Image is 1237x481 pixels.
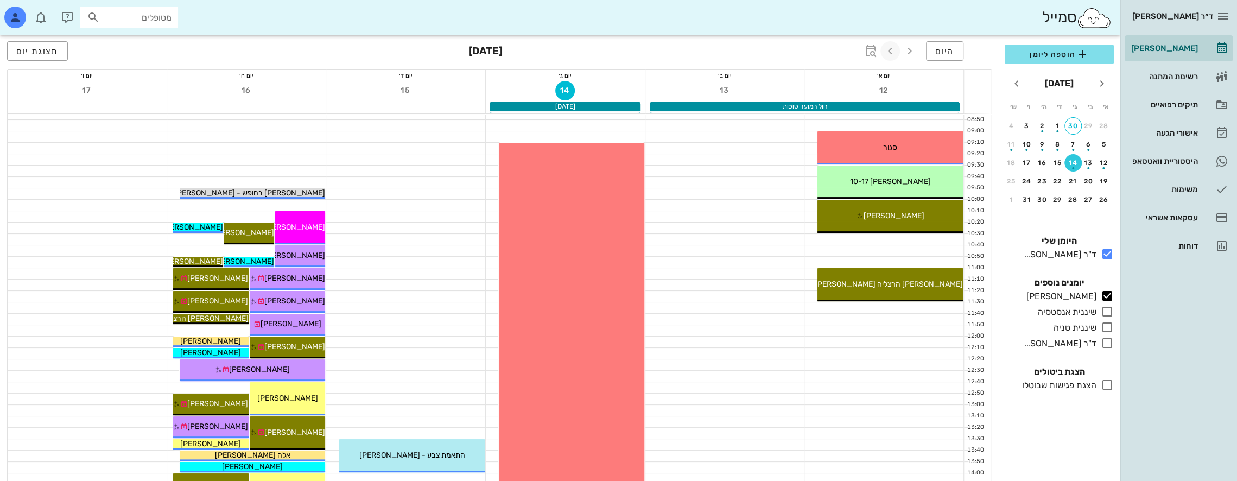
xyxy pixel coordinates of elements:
button: 1 [1003,191,1020,208]
button: 16 [237,81,256,100]
div: 31 [1018,196,1036,204]
a: רשימת המתנה [1125,64,1233,90]
span: [PERSON_NAME] [187,274,248,283]
button: חודש הבא [1007,74,1026,93]
div: יום ג׳ [486,70,645,81]
span: [PERSON_NAME] [162,257,223,266]
button: 20 [1080,173,1098,190]
span: [DATE] [555,103,575,110]
button: הוספה ליומן [1005,45,1114,64]
button: 16 [1033,154,1051,172]
button: 18 [1003,154,1020,172]
span: [PERSON_NAME] הרצליה [PERSON_NAME] [100,314,249,323]
div: 27 [1080,196,1098,204]
span: [PERSON_NAME] [180,348,241,357]
div: 14:00 [964,469,986,478]
div: 25 [1003,178,1020,185]
div: 18 [1003,159,1020,167]
span: ד״ר [PERSON_NAME] [1132,11,1213,21]
div: 3 [1018,122,1036,130]
span: 16 [237,86,256,95]
div: 10:00 [964,195,986,204]
span: [PERSON_NAME] [213,257,274,266]
div: 28 [1095,122,1113,130]
button: 29 [1080,117,1098,135]
span: [PERSON_NAME] [187,296,248,306]
button: 27 [1080,191,1098,208]
div: 22 [1049,178,1067,185]
h4: הצגת ביטולים [1005,365,1114,378]
span: חול המועד סוכות [782,103,827,110]
a: אישורי הגעה [1125,120,1233,146]
th: ג׳ [1068,98,1082,116]
h4: יומנים נוספים [1005,276,1114,289]
div: 08:50 [964,115,986,124]
div: 13 [1080,159,1098,167]
th: א׳ [1099,98,1113,116]
button: 15 [396,81,416,100]
div: יום א׳ [804,70,963,81]
th: ה׳ [1037,98,1051,116]
div: 09:00 [964,126,986,136]
div: יום ב׳ [645,70,804,81]
span: הוספה ליומן [1013,48,1105,61]
img: SmileCloud logo [1076,7,1112,29]
div: 16 [1033,159,1051,167]
button: [DATE] [1041,73,1078,94]
div: 21 [1064,178,1082,185]
th: ש׳ [1006,98,1020,116]
div: 11:20 [964,286,986,295]
button: 26 [1095,191,1113,208]
button: 4 [1003,117,1020,135]
button: 28 [1064,191,1082,208]
span: [PERSON_NAME] [264,274,325,283]
span: [PERSON_NAME] [222,462,283,471]
span: [PERSON_NAME] [213,228,274,237]
span: [PERSON_NAME] 10-17 [850,177,931,186]
span: [PERSON_NAME] בחופש - [PERSON_NAME] מגיעה [154,188,325,198]
span: [PERSON_NAME] [264,223,325,232]
span: 14 [555,86,575,95]
span: תצוגת יום [16,46,59,56]
span: התאמת צבע - [PERSON_NAME] [359,451,465,460]
div: 6 [1080,141,1098,148]
span: היום [935,46,954,56]
button: 11 [1003,136,1020,153]
div: 26 [1095,196,1113,204]
div: 24 [1018,178,1036,185]
div: 10 [1018,141,1036,148]
div: תיקים רפואיים [1129,100,1198,109]
div: יום ו׳ [8,70,167,81]
button: 14 [555,81,575,100]
span: [PERSON_NAME] הרצליה [PERSON_NAME] [815,280,963,289]
button: 10 [1018,136,1036,153]
div: 11:10 [964,275,986,284]
a: משימות [1125,176,1233,202]
a: עסקאות אשראי [1125,205,1233,231]
span: [PERSON_NAME] [162,223,223,232]
button: 6 [1080,136,1098,153]
button: 29 [1049,191,1067,208]
div: 13:10 [964,412,986,421]
div: היסטוריית וואטסאפ [1129,157,1198,166]
div: 1 [1003,196,1020,204]
button: 25 [1003,173,1020,190]
div: סמייל [1042,6,1112,29]
span: 17 [77,86,97,95]
div: 09:50 [964,183,986,193]
div: 17 [1018,159,1036,167]
button: 1 [1049,117,1067,135]
button: 3 [1018,117,1036,135]
span: אלה [PERSON_NAME] [215,451,290,460]
button: 28 [1095,117,1113,135]
div: 13:50 [964,457,986,466]
button: 12 [874,81,894,100]
th: ד׳ [1052,98,1066,116]
div: 1 [1049,122,1067,130]
th: ב׳ [1083,98,1097,116]
button: 7 [1064,136,1082,153]
div: יום ד׳ [326,70,485,81]
div: 19 [1095,178,1113,185]
h4: היומן שלי [1005,235,1114,248]
div: 12:10 [964,343,986,352]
